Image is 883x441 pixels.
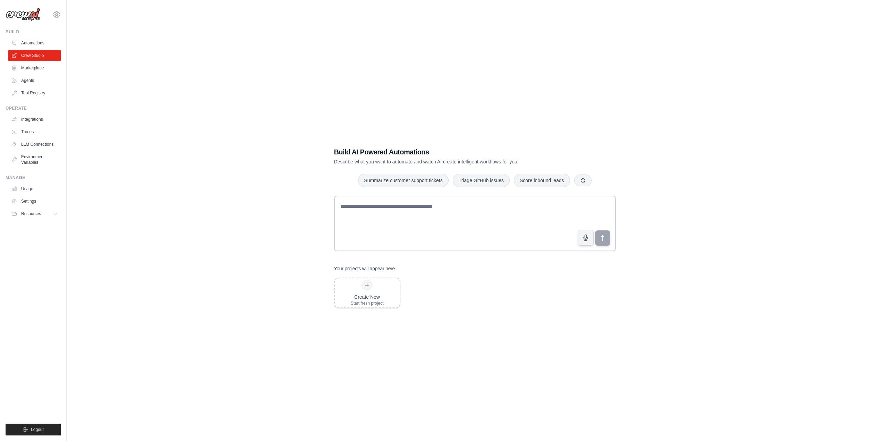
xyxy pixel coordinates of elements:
[8,50,61,61] a: Crew Studio
[8,114,61,125] a: Integrations
[6,8,40,21] img: Logo
[21,211,41,217] span: Resources
[8,183,61,194] a: Usage
[8,75,61,86] a: Agents
[351,300,384,306] div: Start fresh project
[334,147,567,157] h1: Build AI Powered Automations
[31,427,44,432] span: Logout
[453,174,510,187] button: Triage GitHub issues
[8,139,61,150] a: LLM Connections
[8,126,61,137] a: Traces
[6,29,61,35] div: Build
[6,105,61,111] div: Operate
[8,62,61,74] a: Marketplace
[351,294,384,300] div: Create New
[334,158,567,165] p: Describe what you want to automate and watch AI create intelligent workflows for you
[514,174,570,187] button: Score inbound leads
[574,175,592,186] button: Get new suggestions
[6,175,61,180] div: Manage
[8,208,61,219] button: Resources
[8,87,61,99] a: Tool Registry
[358,174,448,187] button: Summarize customer support tickets
[8,151,61,168] a: Environment Variables
[8,196,61,207] a: Settings
[8,37,61,49] a: Automations
[578,230,594,246] button: Click to speak your automation idea
[6,424,61,435] button: Logout
[334,265,395,272] h3: Your projects will appear here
